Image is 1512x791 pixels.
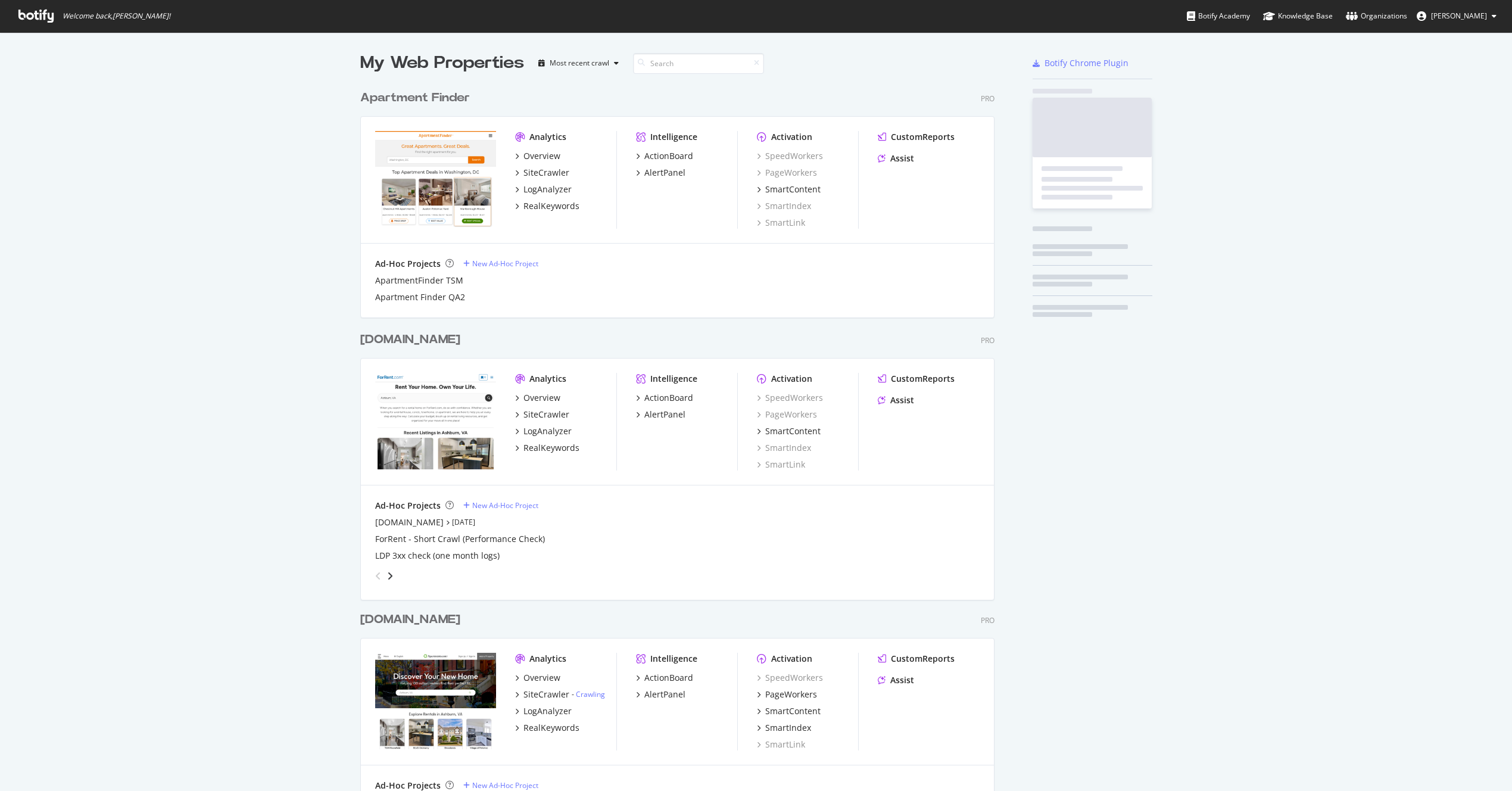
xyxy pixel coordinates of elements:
[878,373,955,385] a: CustomReports
[757,150,823,162] a: SpeedWorkers
[463,780,538,790] a: New Ad-Hoc Project
[757,672,823,684] div: SpeedWorkers
[523,183,572,195] div: LogAnalyzer
[878,653,955,665] a: CustomReports
[515,167,569,179] a: SiteCrawler
[771,653,812,665] div: Activation
[572,689,605,699] div: -
[650,373,697,385] div: Intelligence
[636,672,693,684] a: ActionBoard
[63,11,170,21] span: Welcome back, [PERSON_NAME] !
[644,167,685,179] div: AlertPanel
[375,373,496,469] img: forrent.com
[890,674,914,686] div: Assist
[636,167,685,179] a: AlertPanel
[757,409,817,421] a: PageWorkers
[360,89,475,107] a: Apartment Finder
[633,53,764,74] input: Search
[375,516,444,528] a: [DOMAIN_NAME]
[360,331,460,348] div: [DOMAIN_NAME]
[636,392,693,404] a: ActionBoard
[515,183,572,195] a: LogAnalyzer
[765,689,817,700] div: PageWorkers
[375,500,441,512] div: Ad-Hoc Projects
[644,150,693,162] div: ActionBoard
[644,689,685,700] div: AlertPanel
[1045,57,1128,69] div: Botify Chrome Plugin
[576,689,605,699] a: Crawling
[515,722,579,734] a: RealKeywords
[375,533,545,545] a: ForRent - Short Crawl (Performance Check)
[375,550,500,562] a: LDP 3xx check (one month logs)
[891,653,955,665] div: CustomReports
[375,653,496,749] img: apartments.com
[878,394,914,406] a: Assist
[523,425,572,437] div: LogAnalyzer
[650,131,697,143] div: Intelligence
[360,89,470,107] div: Apartment Finder
[757,217,805,229] a: SmartLink
[757,459,805,471] div: SmartLink
[981,615,995,625] div: Pro
[765,722,811,734] div: SmartIndex
[360,611,460,628] div: [DOMAIN_NAME]
[636,409,685,421] a: AlertPanel
[523,392,560,404] div: Overview
[523,150,560,162] div: Overview
[878,674,914,686] a: Assist
[757,167,817,179] div: PageWorkers
[523,409,569,421] div: SiteCrawler
[644,409,685,421] div: AlertPanel
[360,611,465,628] a: [DOMAIN_NAME]
[890,394,914,406] div: Assist
[515,705,572,717] a: LogAnalyzer
[360,51,524,75] div: My Web Properties
[375,258,441,270] div: Ad-Hoc Projects
[1033,57,1128,69] a: Botify Chrome Plugin
[1407,7,1506,26] button: [PERSON_NAME]
[757,425,821,437] a: SmartContent
[515,672,560,684] a: Overview
[765,183,821,195] div: SmartContent
[515,392,560,404] a: Overview
[515,409,569,421] a: SiteCrawler
[463,500,538,510] a: New Ad-Hoc Project
[650,653,697,665] div: Intelligence
[529,373,566,385] div: Analytics
[523,689,569,700] div: SiteCrawler
[534,54,623,73] button: Most recent crawl
[529,653,566,665] div: Analytics
[472,259,538,269] div: New Ad-Hoc Project
[523,705,572,717] div: LogAnalyzer
[757,739,805,750] a: SmartLink
[375,291,465,303] a: Apartment Finder QA2
[550,60,609,67] div: Most recent crawl
[757,442,811,454] a: SmartIndex
[523,167,569,179] div: SiteCrawler
[452,517,475,527] a: [DATE]
[1187,10,1250,22] div: Botify Academy
[771,131,812,143] div: Activation
[878,131,955,143] a: CustomReports
[360,331,465,348] a: [DOMAIN_NAME]
[529,131,566,143] div: Analytics
[472,500,538,510] div: New Ad-Hoc Project
[515,200,579,212] a: RealKeywords
[636,689,685,700] a: AlertPanel
[515,425,572,437] a: LogAnalyzer
[757,392,823,404] a: SpeedWorkers
[765,425,821,437] div: SmartContent
[386,570,394,582] div: angle-right
[1263,10,1333,22] div: Knowledge Base
[523,672,560,684] div: Overview
[463,259,538,269] a: New Ad-Hoc Project
[891,373,955,385] div: CustomReports
[757,705,821,717] a: SmartContent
